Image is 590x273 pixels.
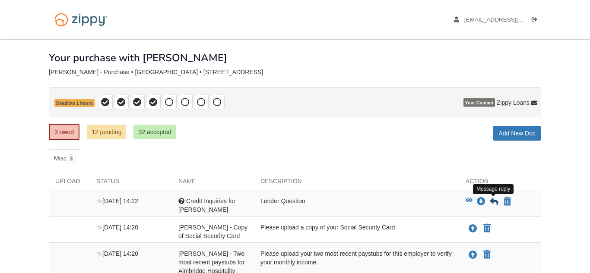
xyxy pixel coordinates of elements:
[468,223,478,234] button: Upload Megan Snyder - Copy of Social Security Card
[49,124,79,140] a: 3 owed
[254,223,459,240] div: Please upload a copy of your Social Security Card
[49,69,541,76] div: [PERSON_NAME] - Purchase • [GEOGRAPHIC_DATA] • [STREET_ADDRESS]
[54,99,95,107] span: Deadline 1 hours
[497,98,530,107] span: Zippy Loans
[133,125,176,139] a: 32 accepted
[466,198,473,206] button: View Credit Inquiries for Megan
[49,9,113,31] img: Logo
[254,197,459,214] div: Lender Question
[464,16,563,23] span: megansnyder386@gmail.com
[473,184,514,194] div: Message reply
[463,98,495,107] span: Your Contact
[468,249,478,260] button: Upload Megan Snyder - Two most recent paystubs for Aimbridge Hospitality
[254,177,459,190] div: Description
[459,177,541,190] div: Action
[96,198,138,204] span: [DATE] 14:22
[49,149,81,168] a: Misc
[503,197,512,207] button: Declare Credit Inquiries for Megan not applicable
[482,223,492,234] button: Declare Megan Snyder - Copy of Social Security Card not applicable
[49,177,90,190] div: Upload
[96,224,138,231] span: [DATE] 14:20
[87,125,126,139] a: 12 pending
[454,16,563,25] a: edit profile
[178,198,235,213] span: Credit Inquiries for [PERSON_NAME]
[49,52,227,63] h1: Your purchase with [PERSON_NAME]
[90,177,172,190] div: Status
[172,177,254,190] div: Name
[493,126,541,141] a: Add New Doc
[67,154,76,163] span: 3
[178,224,247,239] span: [PERSON_NAME] - Copy of Social Security Card
[96,250,138,257] span: [DATE] 14:20
[482,250,492,260] button: Declare Megan Snyder - Two most recent paystubs for Aimbridge Hospitality not applicable
[477,198,485,205] a: Download Credit Inquiries for Megan
[532,16,541,25] a: Log out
